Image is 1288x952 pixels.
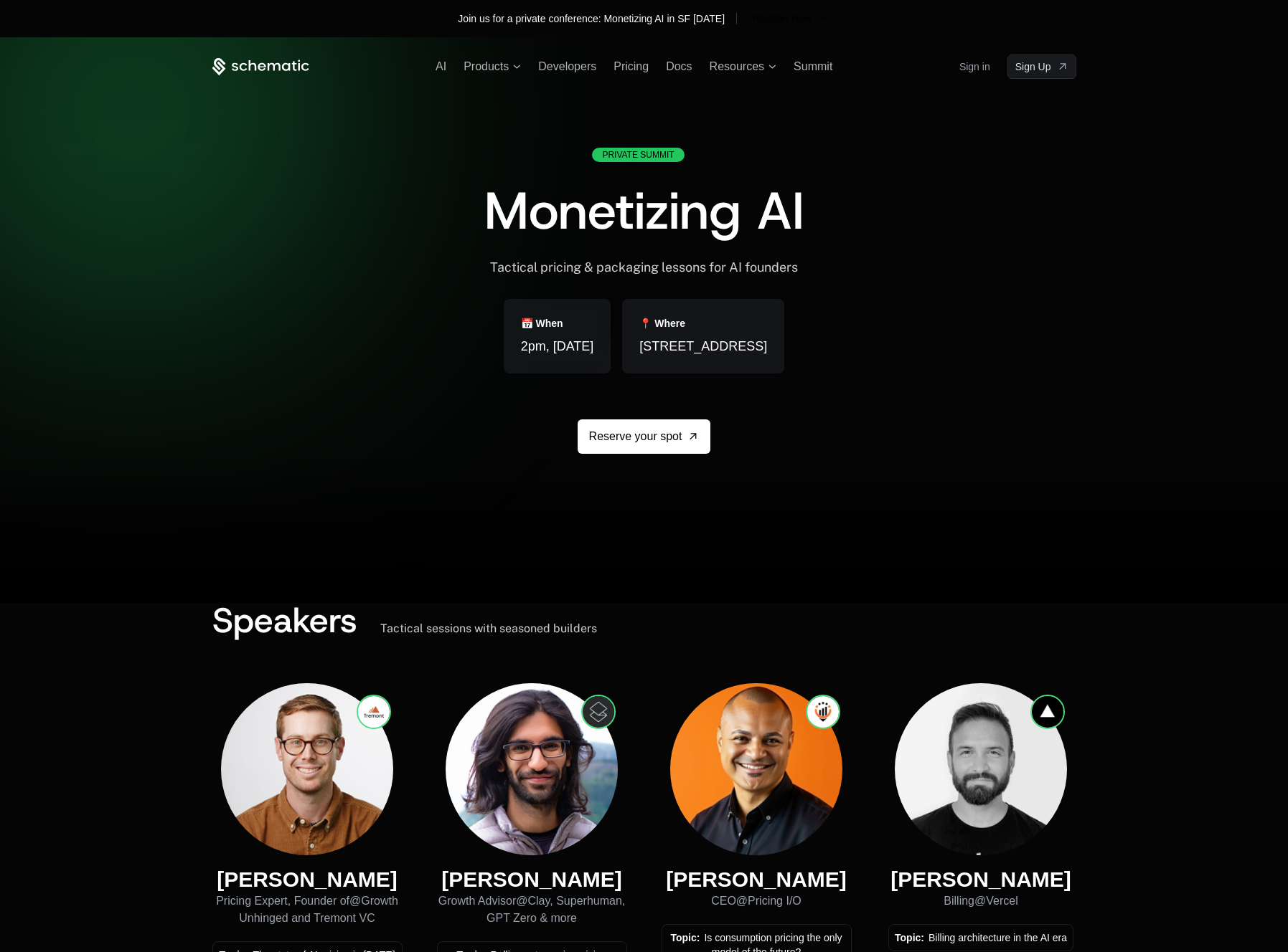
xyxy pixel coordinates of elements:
[592,148,684,162] div: Private Summit
[212,597,357,643] span: Speakers
[748,9,830,29] a: [object Object]
[437,867,627,892] div: [PERSON_NAME]
[581,695,616,729] img: Clay, Superhuman, GPT Zero & more
[212,867,403,892] div: [PERSON_NAME]
[662,892,852,910] div: CEO @ Pricing I/O
[666,60,692,72] a: Docs
[1015,59,1051,74] span: Sign Up
[538,60,596,72] a: Developers
[888,892,1073,910] div: Billing @ Vercel
[753,11,812,26] span: Register Now
[662,867,852,892] div: [PERSON_NAME]
[458,11,725,26] div: Join us for a private conference: Monetizing AI in SF [DATE]
[670,683,842,855] img: Marcos Rivera
[437,892,627,927] div: Growth Advisor @ Clay, Superhuman, GPT Zero & more
[521,336,594,356] span: 2pm, [DATE]
[484,176,804,245] span: Monetizing AI
[794,60,832,72] a: Summit
[888,867,1073,892] div: [PERSON_NAME]
[380,622,597,636] div: Tactical sessions with seasoned builders
[959,55,990,78] a: Sign in
[490,260,798,276] div: Tactical pricing & packaging lessons for AI founders
[212,892,403,927] div: Pricing Expert, Founder of @ Growth Unhinged and Tremont VC
[614,60,649,72] a: Pricing
[521,316,563,330] div: 📅 When
[895,932,924,943] span: Topic:
[446,683,618,855] img: Gaurav Vohra
[578,419,711,454] a: Reserve your spot
[895,683,1067,855] img: Shar Dara
[710,58,764,75] span: Resources
[464,58,509,75] span: Products
[1030,695,1065,729] img: Vercel
[639,336,767,356] span: [STREET_ADDRESS]
[1007,54,1076,79] a: [object Object]
[221,683,393,855] img: Kyle Poyar
[806,695,840,729] img: Pricing I/O
[670,932,700,943] span: Topic:
[436,60,446,72] a: AI
[895,930,1067,945] div: Billing architecture in the AI era
[639,316,685,330] div: 📍 Where
[357,695,391,729] img: Growth Unhinged and Tremont VC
